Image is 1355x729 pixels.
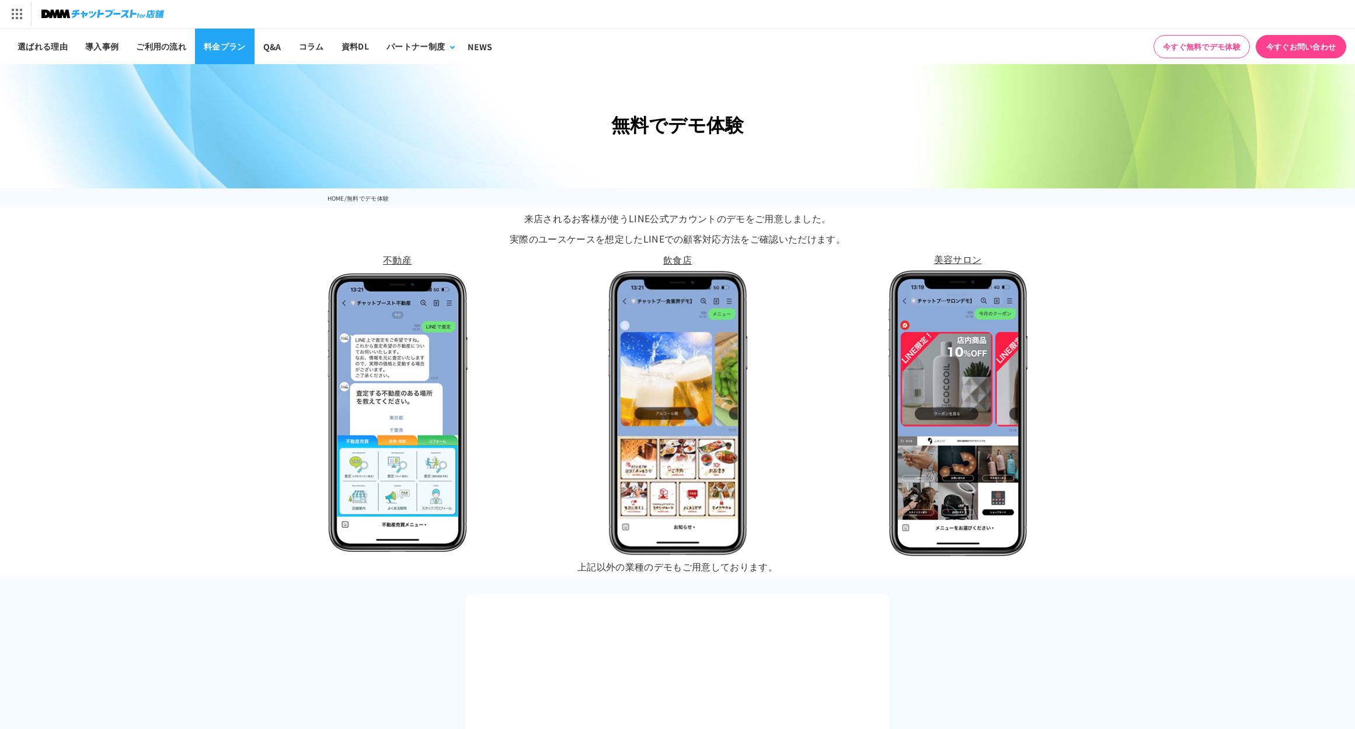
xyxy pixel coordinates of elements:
[888,249,1028,269] p: 美容サロン
[459,29,501,64] a: NEWS
[41,6,164,22] img: チャットブーストfor店舗
[328,194,344,202] a: HOME
[328,110,1028,139] h1: 無料でデモ体験
[76,29,127,64] a: 導入事例
[347,191,389,205] li: 無料でデモ体験
[290,29,333,64] a: コラム
[255,29,290,64] a: Q&A
[328,250,468,270] p: 不動産
[888,270,1028,556] img: salon.png
[328,556,1028,577] p: 上記以外の業種のデモもご用意しております。
[2,2,31,26] img: サービス
[333,29,378,64] a: 資料DL
[1256,35,1346,58] a: 今すぐお問い合わせ
[608,250,748,270] p: 飲食店
[328,270,468,556] img: hudousan.png
[1154,35,1250,58] a: 今すぐ無料でデモ体験
[195,29,255,64] a: 料金プラン
[9,29,76,64] a: 選ばれる理由
[328,208,1028,249] p: 来店されるお客様が使うLINE公式アカウントのデモをご用意しました。 実際のユースケースを想定したLINEでの顧客対応方法をご確認いただけます。
[127,29,195,64] a: ご利用の流れ
[344,191,347,205] li: /
[608,270,748,556] img: insyoku.png
[386,40,445,52] div: パートナー制度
